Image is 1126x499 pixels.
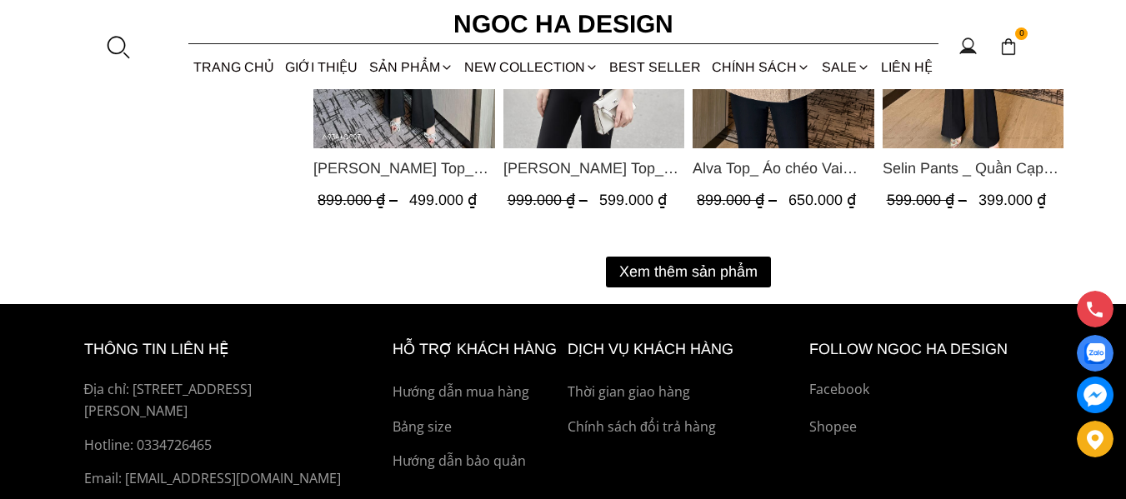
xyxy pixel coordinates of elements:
[458,45,603,89] a: NEW COLLECTION
[875,45,938,89] a: LIÊN HỆ
[393,417,559,438] a: Bảng size
[606,257,771,287] button: Xem thêm sản phẩm
[409,192,477,208] span: 499.000 ₫
[809,379,1043,401] a: Facebook
[1077,377,1113,413] a: messenger
[503,157,684,180] span: [PERSON_NAME] Top_ Áo Vest Cách Điệu Cổ Ngang Vạt Chéo Tay Cộc Màu Trắng A936
[978,192,1045,208] span: 399.000 ₫
[604,45,707,89] a: BEST SELLER
[363,45,458,89] div: SẢN PHẨM
[507,192,591,208] span: 999.000 ₫
[788,192,856,208] span: 650.000 ₫
[438,4,688,44] a: Ngoc Ha Design
[313,157,495,180] span: [PERSON_NAME] Top_ Áo Vạt Chéo Đính 3 Cúc Tay Cộc Màu Trắng A934
[882,157,1063,180] a: Link to Selin Pants _ Quần Cạp Cao Xếp Ly Giữa 2 màu Đen, Cam - Q007
[886,192,970,208] span: 599.000 ₫
[1015,27,1028,41] span: 0
[1077,335,1113,372] a: Display image
[84,379,354,422] p: Địa chỉ: [STREET_ADDRESS][PERSON_NAME]
[568,337,801,362] h6: Dịch vụ khách hàng
[816,45,875,89] a: SALE
[188,45,280,89] a: TRANG CHỦ
[280,45,363,89] a: GIỚI THIỆU
[84,435,354,457] a: Hotline: 0334726465
[809,417,1043,438] a: Shopee
[882,157,1063,180] span: Selin Pants _ Quần Cạp Cao Xếp Ly Giữa 2 màu Đen, Cam - Q007
[503,157,684,180] a: Link to Fiona Top_ Áo Vest Cách Điệu Cổ Ngang Vạt Chéo Tay Cộc Màu Trắng A936
[393,451,559,472] a: Hướng dẫn bảo quản
[393,382,559,403] a: Hướng dẫn mua hàng
[809,337,1043,362] h6: Follow ngoc ha Design
[697,192,781,208] span: 899.000 ₫
[598,192,666,208] span: 599.000 ₫
[999,37,1018,56] img: img-CART-ICON-ksit0nf1
[1084,343,1105,364] img: Display image
[318,192,402,208] span: 899.000 ₫
[693,157,874,180] span: Alva Top_ Áo chéo Vai Kèm Đai Màu Be A822
[393,337,559,362] h6: hỗ trợ khách hàng
[568,417,801,438] a: Chính sách đổi trả hàng
[707,45,816,89] div: Chính sách
[693,157,874,180] a: Link to Alva Top_ Áo chéo Vai Kèm Đai Màu Be A822
[568,382,801,403] a: Thời gian giao hàng
[313,157,495,180] a: Link to Amy Top_ Áo Vạt Chéo Đính 3 Cúc Tay Cộc Màu Trắng A934
[84,468,354,490] p: Email: [EMAIL_ADDRESS][DOMAIN_NAME]
[84,337,354,362] h6: thông tin liên hệ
